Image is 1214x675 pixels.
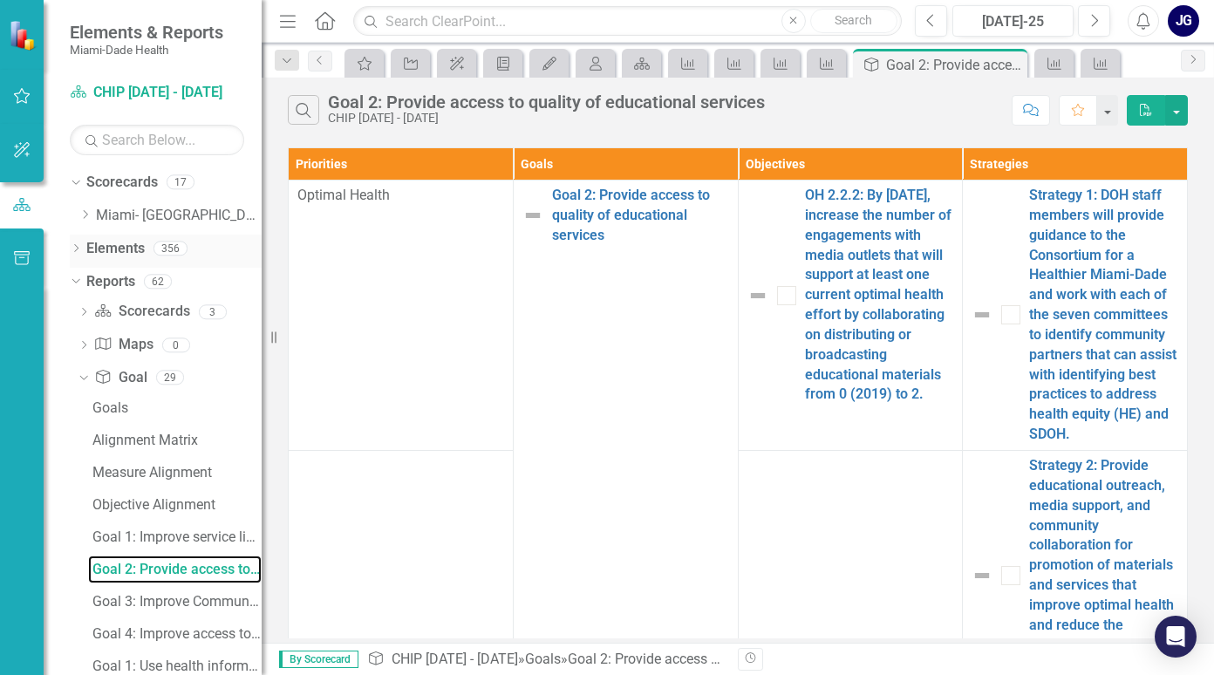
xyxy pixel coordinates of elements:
[156,371,184,385] div: 29
[886,54,1023,76] div: Goal 2: Provide access to quality of educational services
[70,22,223,43] span: Elements & Reports
[279,651,358,668] span: By Scorecard
[167,175,194,190] div: 17
[810,9,897,33] button: Search
[88,556,262,583] a: Goal 2: Provide access to quality of educational services
[92,658,262,674] div: Goal 1: Use health information technology to improve the efficiency, effectiveness, and quality o...
[747,285,768,306] img: Not Defined
[92,433,262,448] div: Alignment Matrix
[199,304,227,319] div: 3
[70,83,244,103] a: CHIP [DATE] - [DATE]
[958,11,1067,32] div: [DATE]-25
[92,626,262,642] div: Goal 4: Improve access to affordable and quality housing.
[88,588,262,616] a: Goal 3: Improve Community Involvement
[92,594,262,610] div: Goal 3: Improve Community Involvement
[92,529,262,545] div: Goal 1: Improve service linkage to encourage equity
[568,651,914,667] div: Goal 2: Provide access to quality of educational services
[1029,186,1178,445] a: Strategy 1: DOH staff members will provide guidance to the Consortium for a Healthier Miami-Dade ...
[94,302,189,322] a: Scorecards
[297,186,504,206] span: Optimal Health
[92,497,262,513] div: Objective Alignment
[88,491,262,519] a: Objective Alignment
[92,562,262,577] div: Goal 2: Provide access to quality of educational services
[92,465,262,481] div: Measure Alignment
[328,112,765,125] div: CHIP [DATE] - [DATE]
[86,239,145,259] a: Elements
[392,651,518,667] a: CHIP [DATE] - [DATE]
[738,181,963,451] td: Double-Click to Edit Right Click for Context Menu
[805,186,954,405] a: OH 2.2.2: By [DATE], increase the number of engagements with media outlets that will support at l...
[972,304,992,325] img: Not Defined
[96,206,262,226] a: Miami- [GEOGRAPHIC_DATA]
[88,426,262,454] a: Alignment Matrix
[353,6,902,37] input: Search ClearPoint...
[367,650,725,670] div: » »
[963,181,1188,451] td: Double-Click to Edit Right Click for Context Menu
[328,92,765,112] div: Goal 2: Provide access to quality of educational services
[1168,5,1199,37] button: JG
[86,272,135,292] a: Reports
[9,19,39,50] img: ClearPoint Strategy
[92,400,262,416] div: Goals
[88,394,262,422] a: Goals
[522,205,543,226] img: Not Defined
[835,13,872,27] span: Search
[552,186,729,246] a: Goal 2: Provide access to quality of educational services
[94,368,147,388] a: Goal
[88,523,262,551] a: Goal 1: Improve service linkage to encourage equity
[86,173,158,193] a: Scorecards
[525,651,561,667] a: Goals
[1155,616,1197,658] div: Open Intercom Messenger
[952,5,1074,37] button: [DATE]-25
[972,565,992,586] img: Not Defined
[88,620,262,648] a: Goal 4: Improve access to affordable and quality housing.
[70,125,244,155] input: Search Below...
[162,337,190,352] div: 0
[153,241,188,256] div: 356
[144,274,172,289] div: 62
[88,459,262,487] a: Measure Alignment
[94,335,153,355] a: Maps
[70,43,223,57] small: Miami-Dade Health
